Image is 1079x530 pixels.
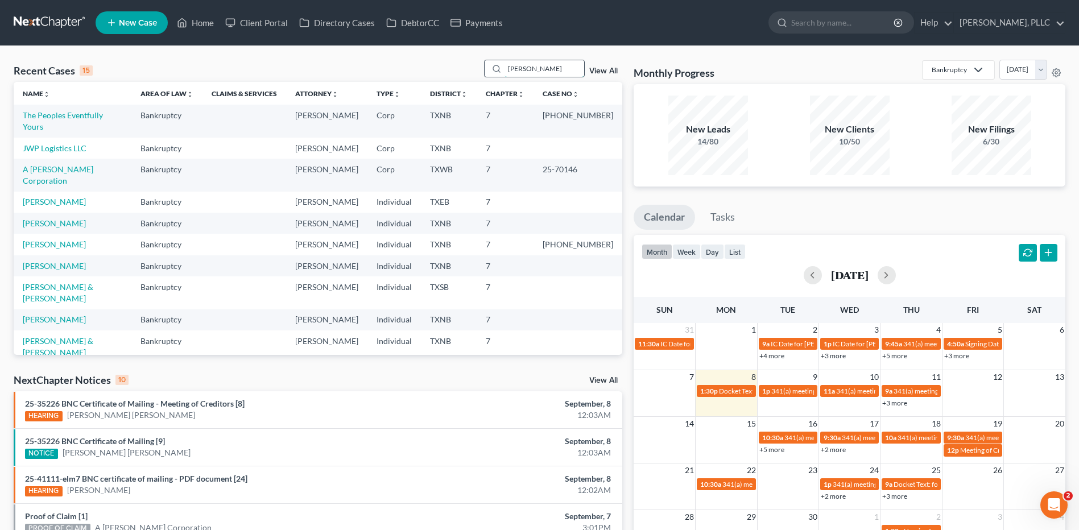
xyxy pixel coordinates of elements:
iframe: Intercom live chat [1040,491,1068,519]
td: [PERSON_NAME] [286,330,367,363]
a: [PERSON_NAME] [23,218,86,228]
i: unfold_more [461,91,468,98]
a: A [PERSON_NAME] Corporation [23,164,93,185]
span: 13 [1054,370,1065,384]
td: [PERSON_NAME] [286,255,367,276]
a: Area of Lawunfold_more [140,89,193,98]
div: New Leads [668,123,748,136]
span: 3 [873,323,880,337]
input: Search by name... [791,12,895,33]
input: Search by name... [505,60,584,77]
span: 341(a) meeting for [PERSON_NAME] [771,387,881,395]
span: 341(a) meeting for [PERSON_NAME] & [PERSON_NAME] [722,480,892,488]
span: Wed [840,305,859,314]
span: 341(a) meeting for [PERSON_NAME] [836,387,946,395]
div: September, 8 [423,436,611,447]
td: TXNB [421,234,477,255]
td: [PHONE_NUMBER] [534,105,622,137]
a: 25-35226 BNC Certificate of Mailing - Meeting of Creditors [8] [25,399,245,408]
span: 9a [885,480,892,488]
td: TXNB [421,309,477,330]
span: Signing Date for [PERSON_NAME] [965,339,1067,348]
td: Individual [367,276,421,309]
td: 7 [477,234,534,255]
td: [PERSON_NAME] [286,138,367,159]
td: [PERSON_NAME] [286,159,367,191]
a: Client Portal [220,13,293,33]
span: 30 [807,510,818,524]
div: Bankruptcy [932,65,967,74]
td: TXSB [421,276,477,309]
a: JWP Logistics LLC [23,143,86,153]
a: [PERSON_NAME] & [PERSON_NAME] [23,336,93,357]
td: 7 [477,138,534,159]
span: 341(a) meeting for [PERSON_NAME] [894,387,1003,395]
span: 8 [750,370,757,384]
i: unfold_more [187,91,193,98]
div: NextChapter Notices [14,373,129,387]
span: 341(a) meeting for [PERSON_NAME] [898,433,1007,442]
a: [PERSON_NAME] [67,485,130,496]
td: Individual [367,192,421,213]
span: 9 [812,370,818,384]
td: 7 [477,276,534,309]
a: Help [915,13,953,33]
span: 1 [873,510,880,524]
div: September, 8 [423,398,611,409]
span: 10 [869,370,880,384]
span: 28 [684,510,695,524]
span: 6 [1059,323,1065,337]
td: [PERSON_NAME] [286,234,367,255]
span: 31 [684,323,695,337]
td: Individual [367,330,421,363]
span: 9:45a [885,339,902,348]
span: Sat [1027,305,1041,314]
td: [PERSON_NAME] [286,192,367,213]
a: [PERSON_NAME] [23,239,86,249]
a: +4 more [759,351,784,360]
span: 21 [684,463,695,477]
td: Corp [367,105,421,137]
span: IC Date for [PERSON_NAME][GEOGRAPHIC_DATA] [771,339,927,348]
td: Bankruptcy [131,330,202,363]
td: TXNB [421,213,477,234]
span: IC Date for [PERSON_NAME] [660,339,747,348]
td: Bankruptcy [131,159,202,191]
i: unfold_more [43,91,50,98]
div: 15 [80,65,93,76]
span: 23 [807,463,818,477]
span: 1 [750,323,757,337]
td: 7 [477,159,534,191]
span: 12 [992,370,1003,384]
a: Directory Cases [293,13,381,33]
span: 11 [931,370,942,384]
td: [PHONE_NUMBER] [534,234,622,255]
span: 341(a) meeting for [PERSON_NAME] [903,339,1013,348]
a: +3 more [882,492,907,500]
span: 9:30a [824,433,841,442]
span: 27 [1054,463,1065,477]
div: September, 7 [423,511,611,522]
span: 15 [746,417,757,430]
a: [PERSON_NAME] [PERSON_NAME] [63,447,191,458]
td: Bankruptcy [131,234,202,255]
a: +2 more [821,492,846,500]
span: 14 [684,417,695,430]
td: Individual [367,213,421,234]
span: 1p [824,480,832,488]
span: 3 [997,510,1003,524]
td: [PERSON_NAME] [286,213,367,234]
div: 14/80 [668,136,748,147]
a: +5 more [759,445,784,454]
span: 19 [992,417,1003,430]
a: Calendar [634,205,695,230]
td: Bankruptcy [131,213,202,234]
a: The Peoples Eventfully Yours [23,110,103,131]
a: [PERSON_NAME] [23,261,86,271]
a: Home [171,13,220,33]
a: [PERSON_NAME] [PERSON_NAME] [67,409,195,421]
span: 341(a) meeting for [PERSON_NAME] [784,433,894,442]
span: Thu [903,305,920,314]
td: 7 [477,213,534,234]
td: Bankruptcy [131,309,202,330]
